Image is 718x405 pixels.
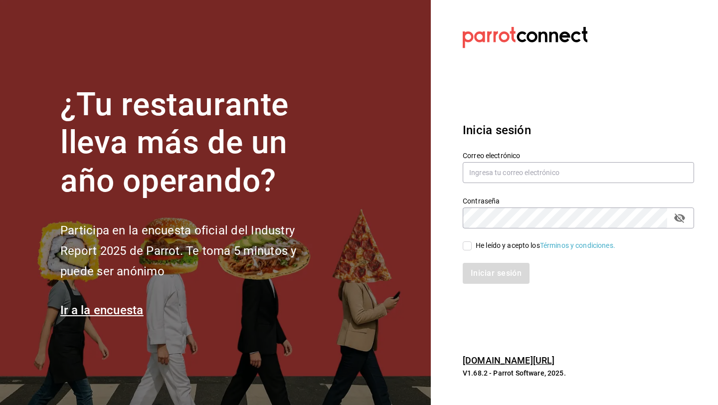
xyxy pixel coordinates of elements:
[671,209,688,226] button: passwordField
[463,355,554,366] a: [DOMAIN_NAME][URL]
[463,368,694,378] p: V1.68.2 - Parrot Software, 2025.
[463,197,694,204] label: Contraseña
[463,152,694,159] label: Correo electrónico
[60,303,144,317] a: Ir a la encuesta
[60,220,330,281] h2: Participa en la encuesta oficial del Industry Report 2025 de Parrot. Te toma 5 minutos y puede se...
[60,86,330,201] h1: ¿Tu restaurante lleva más de un año operando?
[463,121,694,139] h3: Inicia sesión
[476,240,615,251] div: He leído y acepto los
[463,162,694,183] input: Ingresa tu correo electrónico
[540,241,615,249] a: Términos y condiciones.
